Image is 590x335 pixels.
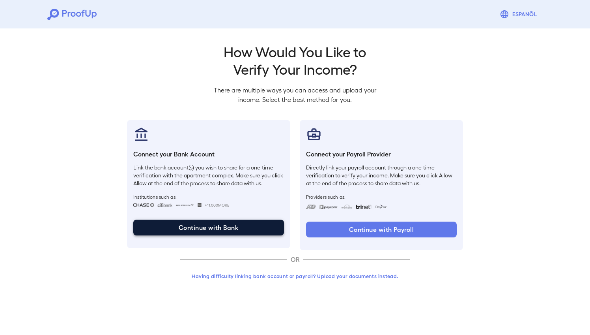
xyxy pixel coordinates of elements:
h2: How Would You Like to Verify Your Income? [207,43,383,77]
h6: Connect your Bank Account [133,149,284,159]
button: Continue with Bank [133,220,284,235]
span: Institutions such as: [133,194,284,200]
img: chase.svg [133,203,154,207]
img: adp.svg [306,205,316,209]
span: +11,000 More [205,202,229,208]
button: Espanõl [497,6,543,22]
p: OR [287,255,303,264]
img: paycon.svg [375,205,387,209]
h6: Connect your Payroll Provider [306,149,457,159]
img: workday.svg [341,205,353,209]
button: Continue with Payroll [306,222,457,237]
span: Providers such as: [306,194,457,200]
img: bankAccount.svg [133,126,149,142]
img: payrollProvider.svg [306,126,322,142]
p: There are multiple ways you can access and upload your income. Select the best method for you. [207,85,383,104]
img: citibank.svg [157,203,172,207]
img: bankOfAmerica.svg [176,203,194,207]
img: trinet.svg [356,205,372,209]
img: paycom.svg [319,205,338,209]
img: wellsfargo.svg [198,203,202,207]
p: Link the bank account(s) you wish to share for a one-time verification with the apartment complex... [133,164,284,187]
button: Having difficulty linking bank account or payroll? Upload your documents instead. [180,269,410,283]
p: Directly link your payroll account through a one-time verification to verify your income. Make su... [306,164,457,187]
